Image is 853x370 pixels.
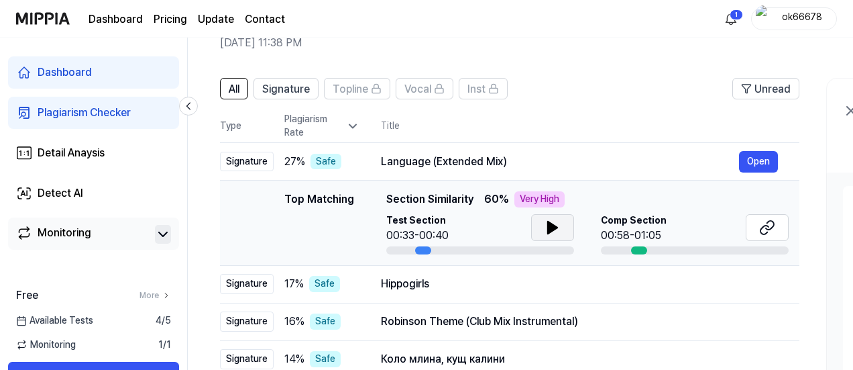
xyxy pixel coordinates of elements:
button: Signature [253,78,319,99]
div: 1 [730,9,743,20]
a: Detect AI [8,177,179,210]
span: Unread [754,81,791,97]
div: Коло млина, кущ калини [381,351,778,367]
div: Monitoring [38,225,91,244]
span: Comp Section [601,214,667,228]
a: Pricing [154,11,187,28]
button: All [220,78,248,99]
th: Type [220,110,274,143]
div: Signature [220,312,274,332]
div: Very High [514,191,565,207]
span: Inst [467,81,486,97]
div: Safe [309,276,340,292]
div: ok66678 [776,11,828,26]
button: profileok66678 [751,7,837,30]
div: Safe [310,154,341,170]
a: Update [198,11,234,28]
div: 00:58-01:05 [601,228,667,244]
div: Safe [310,314,341,330]
span: Test Section [386,214,449,228]
div: Top Matching [284,191,354,255]
span: Vocal [404,81,431,97]
img: 알림 [723,11,739,27]
div: Plagiarism Rate [284,113,359,139]
span: Available Tests [16,314,93,328]
button: 알림1 [720,8,742,30]
button: Unread [732,78,799,99]
a: Plagiarism Checker [8,97,179,129]
th: Title [381,110,799,142]
h2: [DATE] 11:38 PM [220,35,750,51]
div: Signature [220,274,274,294]
span: All [229,81,239,97]
span: 16 % [284,314,304,330]
span: Monitoring [16,338,76,352]
div: Detail Anaysis [38,145,105,161]
div: 00:33-00:40 [386,228,449,244]
button: Vocal [396,78,453,99]
a: Dashboard [89,11,143,28]
div: Robinson Theme (Club Mix Instrumental) [381,314,778,330]
span: Topline [333,81,368,97]
div: Plagiarism Checker [38,105,131,121]
span: 4 / 5 [156,314,171,328]
div: Signature [220,152,274,172]
button: Topline [324,78,390,99]
span: 27 % [284,154,305,170]
span: Signature [262,81,310,97]
div: Dashboard [38,64,92,81]
div: Language (Extended Mix) [381,154,739,170]
a: Contact [245,11,285,28]
button: Inst [459,78,508,99]
span: Free [16,287,38,304]
button: Open [739,151,778,173]
div: Detect AI [38,185,83,201]
a: More [139,290,171,302]
a: Detail Anaysis [8,137,179,169]
div: Hippogirls [381,276,778,292]
img: profile [756,5,772,32]
div: Safe [310,351,341,367]
span: 60 % [484,191,509,207]
span: Section Similarity [386,191,473,207]
a: Monitoring [16,225,150,244]
span: 1 / 1 [158,338,171,352]
span: 14 % [284,351,304,367]
div: Signature [220,349,274,369]
span: 17 % [284,276,304,292]
a: Dashboard [8,56,179,89]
